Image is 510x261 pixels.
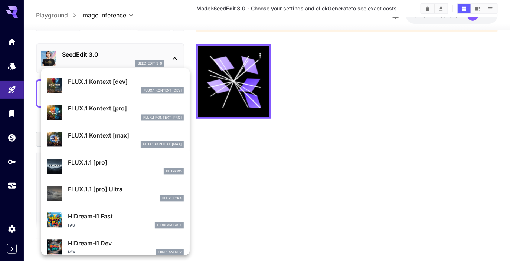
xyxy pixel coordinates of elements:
[68,131,184,140] p: FLUX.1 Kontext [max]
[166,169,182,174] p: fluxpro
[47,236,184,259] div: HiDream-i1 DevDevHiDream Dev
[158,250,182,255] p: HiDream Dev
[157,223,182,228] p: HiDream Fast
[143,115,182,120] p: FLUX.1 Kontext [pro]
[47,128,184,151] div: FLUX.1 Kontext [max]FLUX.1 Kontext [max]
[68,250,75,255] p: Dev
[68,77,184,86] p: FLUX.1 Kontext [dev]
[47,182,184,205] div: FLUX.1.1 [pro] Ultrafluxultra
[47,209,184,232] div: HiDream-i1 FastFastHiDream Fast
[68,185,184,194] p: FLUX.1.1 [pro] Ultra
[47,155,184,178] div: FLUX.1.1 [pro]fluxpro
[162,196,182,201] p: fluxultra
[68,158,184,167] p: FLUX.1.1 [pro]
[143,142,182,147] p: FLUX.1 Kontext [max]
[68,212,184,221] p: HiDream-i1 Fast
[68,104,184,113] p: FLUX.1 Kontext [pro]
[144,88,182,93] p: FLUX.1 Kontext [dev]
[47,101,184,124] div: FLUX.1 Kontext [pro]FLUX.1 Kontext [pro]
[68,239,184,248] p: HiDream-i1 Dev
[68,223,78,228] p: Fast
[47,75,184,97] div: FLUX.1 Kontext [dev]FLUX.1 Kontext [dev]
